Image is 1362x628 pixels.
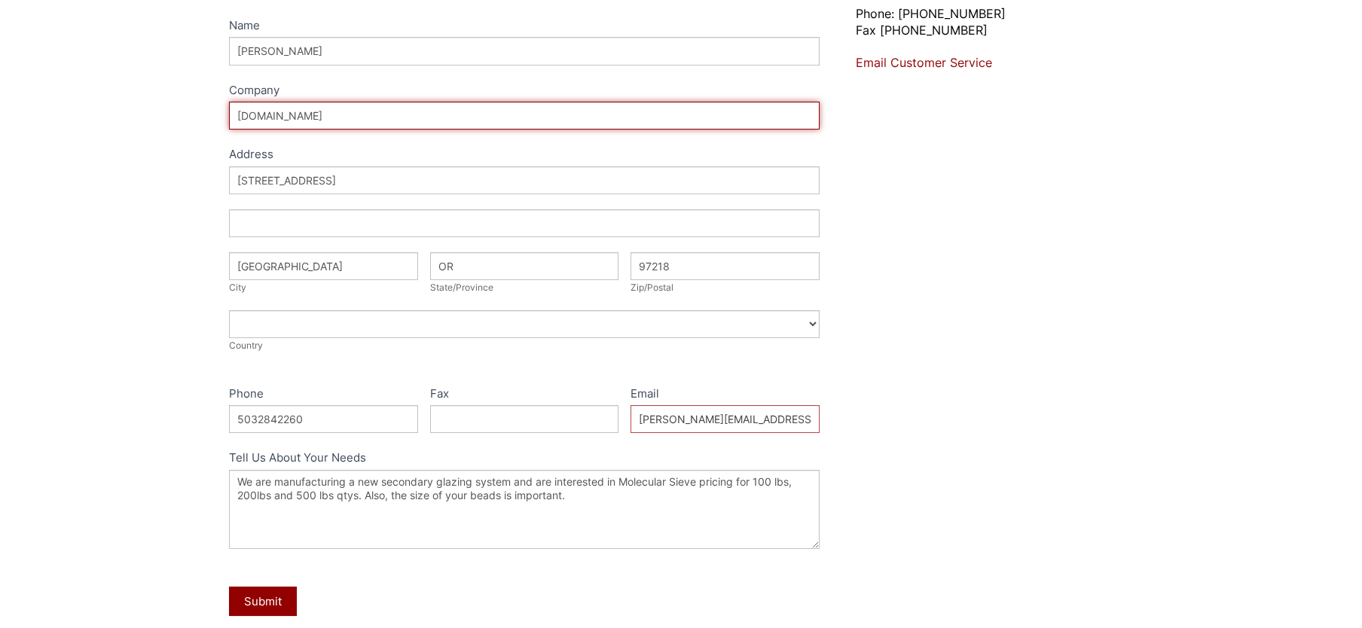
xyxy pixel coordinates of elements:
label: Email [631,384,820,406]
div: Country [229,338,820,353]
div: City [229,280,418,295]
div: Zip/Postal [631,280,820,295]
label: Fax [430,384,619,406]
label: Name [229,16,820,38]
label: Phone [229,384,418,406]
label: Company [229,81,820,102]
div: State/Province [430,280,619,295]
a: Email Customer Service [856,55,992,70]
label: Tell Us About Your Needs [229,448,820,470]
div: Address [229,145,820,166]
p: Phone: [PHONE_NUMBER] Fax [PHONE_NUMBER] [856,5,1133,39]
button: Submit [229,587,297,616]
